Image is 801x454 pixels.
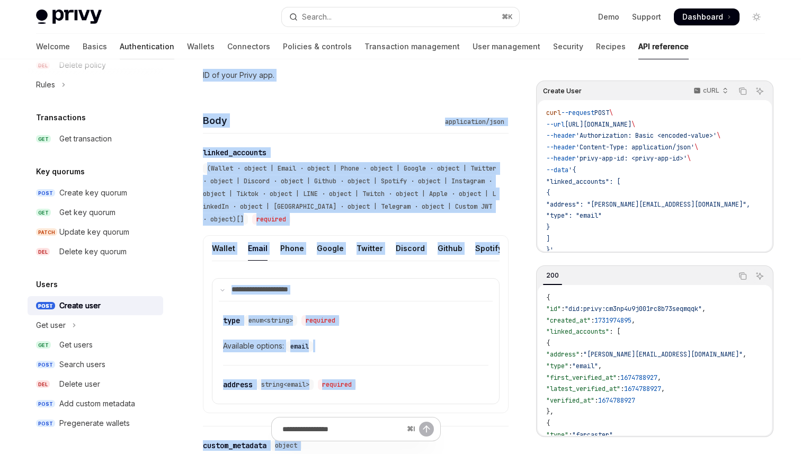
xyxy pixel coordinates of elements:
[28,296,163,315] a: POSTCreate user
[568,431,572,439] span: :
[598,362,602,370] span: ,
[203,164,496,224] span: (Wallet · object | Email · object | Phone · object | Google · object | Twitter · object | Discord...
[282,7,519,26] button: Open search
[583,350,743,359] span: "[PERSON_NAME][EMAIL_ADDRESS][DOMAIN_NAME]"
[657,373,661,382] span: ,
[609,109,613,117] span: \
[28,316,163,335] button: Toggle Get user section
[546,431,568,439] span: "type"
[546,293,550,302] span: {
[59,397,135,410] div: Add custom metadata
[28,375,163,394] a: DELDelete user
[473,34,540,59] a: User management
[28,203,163,222] a: GETGet key quorum
[28,183,163,202] a: POSTCreate key quorum
[28,355,163,374] a: POSTSearch users
[546,235,550,243] span: ]
[565,120,631,129] span: [URL][DOMAIN_NAME]
[59,245,127,258] div: Delete key quorum
[546,246,554,254] span: }'
[120,34,174,59] a: Authentication
[282,417,403,441] input: Ask a question...
[248,316,293,325] span: enum<string>
[59,358,105,371] div: Search users
[580,350,583,359] span: :
[59,186,127,199] div: Create key quorum
[753,84,767,98] button: Ask AI
[546,143,576,152] span: --header
[36,189,55,197] span: POST
[28,129,163,148] a: GETGet transaction
[591,316,594,325] span: :
[280,236,304,261] div: Phone
[568,166,576,174] span: '{
[419,422,434,437] button: Send message
[572,431,613,439] span: "farcaster"
[703,86,719,95] p: cURL
[736,269,750,283] button: Copy the contents from the code block
[187,34,215,59] a: Wallets
[674,8,740,25] a: Dashboard
[36,209,51,217] span: GET
[546,362,568,370] span: "type"
[617,373,620,382] span: :
[546,120,565,129] span: --url
[546,419,550,428] span: {
[203,69,509,82] p: ID of your Privy app.
[203,147,266,158] div: linked_accounts
[594,396,598,405] span: :
[546,211,602,220] span: "type": "email"
[717,131,720,140] span: \
[36,341,51,349] span: GET
[223,379,253,390] div: address
[546,339,550,348] span: {
[59,226,129,238] div: Update key quorum
[576,154,687,163] span: 'privy-app-id: <privy-app-id>'
[28,394,163,413] a: POSTAdd custom metadata
[36,319,66,332] div: Get user
[317,236,344,261] div: Google
[546,109,561,117] span: curl
[59,299,101,312] div: Create user
[59,339,93,351] div: Get users
[688,82,733,100] button: cURL
[283,34,352,59] a: Policies & controls
[631,316,635,325] span: ,
[743,350,746,359] span: ,
[59,378,100,390] div: Delete user
[28,75,163,94] button: Toggle Rules section
[36,400,55,408] span: POST
[36,361,55,369] span: POST
[546,223,550,232] span: }
[36,10,102,24] img: light logo
[546,154,576,163] span: --header
[561,109,594,117] span: --request
[753,269,767,283] button: Ask AI
[613,431,617,439] span: ,
[687,154,691,163] span: \
[609,327,620,336] span: : [
[301,315,340,326] div: required
[695,143,698,152] span: \
[318,379,356,390] div: required
[36,278,58,291] h5: Users
[632,12,661,22] a: Support
[546,385,620,393] span: "latest_verified_at"
[28,335,163,354] a: GETGet users
[223,315,240,326] div: type
[28,222,163,242] a: PATCHUpdate key quorum
[598,396,635,405] span: 1674788927
[36,135,51,143] span: GET
[302,11,332,23] div: Search...
[631,120,635,129] span: \
[546,200,750,209] span: "address": "[PERSON_NAME][EMAIL_ADDRESS][DOMAIN_NAME]",
[576,131,717,140] span: 'Authorization: Basic <encoded-value>'
[682,12,723,22] span: Dashboard
[576,143,695,152] span: 'Content-Type: application/json'
[596,34,626,59] a: Recipes
[748,8,765,25] button: Toggle dark mode
[36,380,50,388] span: DEL
[36,248,50,256] span: DEL
[553,34,583,59] a: Security
[624,385,661,393] span: 1674788927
